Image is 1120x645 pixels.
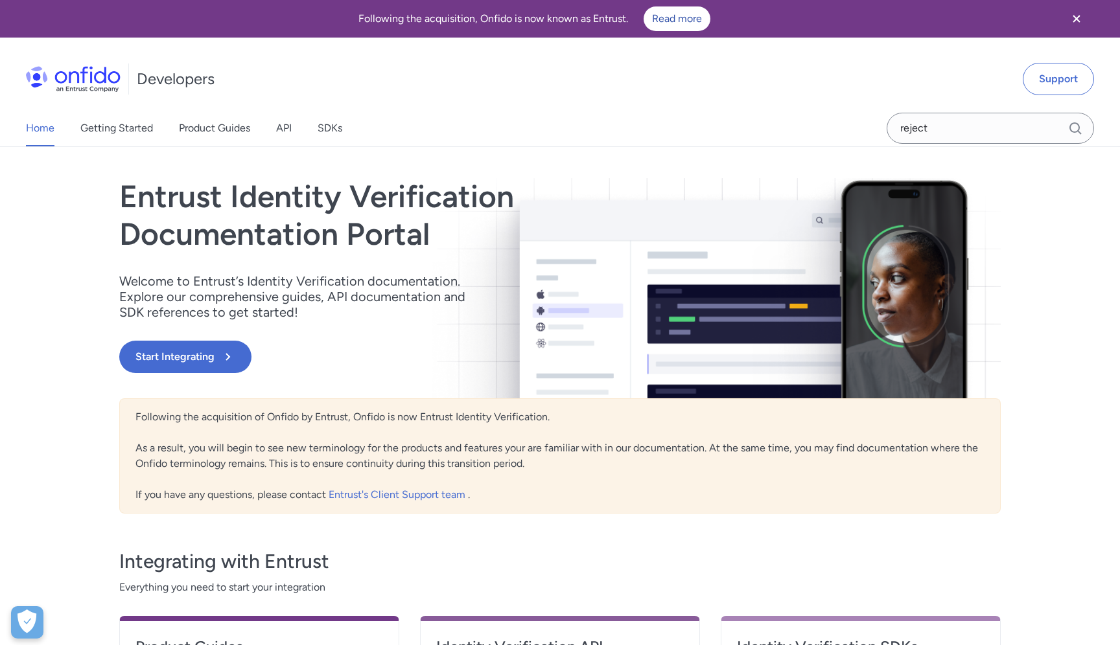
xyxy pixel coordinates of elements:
[318,110,342,146] a: SDKs
[119,341,736,373] a: Start Integrating
[119,273,482,320] p: Welcome to Entrust’s Identity Verification documentation. Explore our comprehensive guides, API d...
[119,580,1001,595] span: Everything you need to start your integration
[887,113,1094,144] input: Onfido search input field
[644,6,710,31] a: Read more
[11,606,43,639] button: Open Preferences
[276,110,292,146] a: API
[11,606,43,639] div: Cookie Preferences
[119,341,251,373] button: Start Integrating
[179,110,250,146] a: Product Guides
[80,110,153,146] a: Getting Started
[329,488,468,501] a: Entrust's Client Support team
[16,6,1053,31] div: Following the acquisition, Onfido is now known as Entrust.
[1023,63,1094,95] a: Support
[1069,11,1084,27] svg: Close banner
[1053,3,1101,35] button: Close banner
[119,549,1001,574] h3: Integrating with Entrust
[137,69,215,89] h1: Developers
[26,110,54,146] a: Home
[26,66,121,92] img: Onfido Logo
[119,398,1001,514] div: Following the acquisition of Onfido by Entrust, Onfido is now Entrust Identity Verification. As a...
[119,178,736,253] h1: Entrust Identity Verification Documentation Portal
